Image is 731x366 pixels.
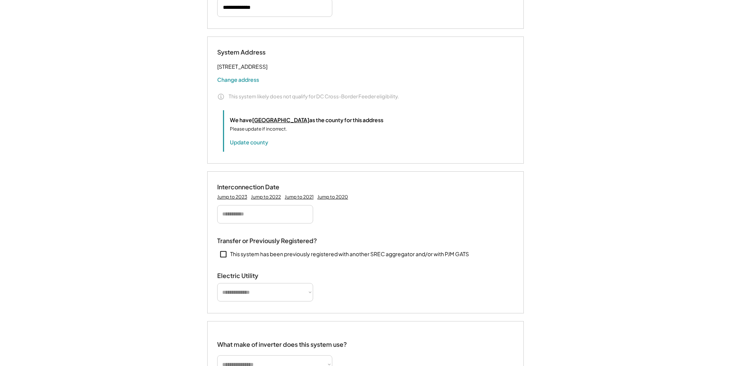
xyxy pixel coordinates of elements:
[217,333,347,350] div: What make of inverter does this system use?
[229,93,399,100] div: This system likely does not qualify for DC Cross-Border Feeder eligibility.
[217,76,259,83] button: Change address
[217,183,294,191] div: Interconnection Date
[217,194,247,200] div: Jump to 2023
[230,116,383,124] div: We have as the county for this address
[217,48,294,56] div: System Address
[285,194,314,200] div: Jump to 2021
[230,250,469,258] div: This system has been previously registered with another SREC aggregator and/or with PJM GATS
[217,62,267,71] div: [STREET_ADDRESS]
[230,138,268,146] button: Update county
[317,194,348,200] div: Jump to 2020
[217,237,317,245] div: Transfer or Previously Registered?
[252,116,309,123] u: [GEOGRAPHIC_DATA]
[230,126,287,132] div: Please update if incorrect.
[251,194,281,200] div: Jump to 2022
[217,272,294,280] div: Electric Utility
